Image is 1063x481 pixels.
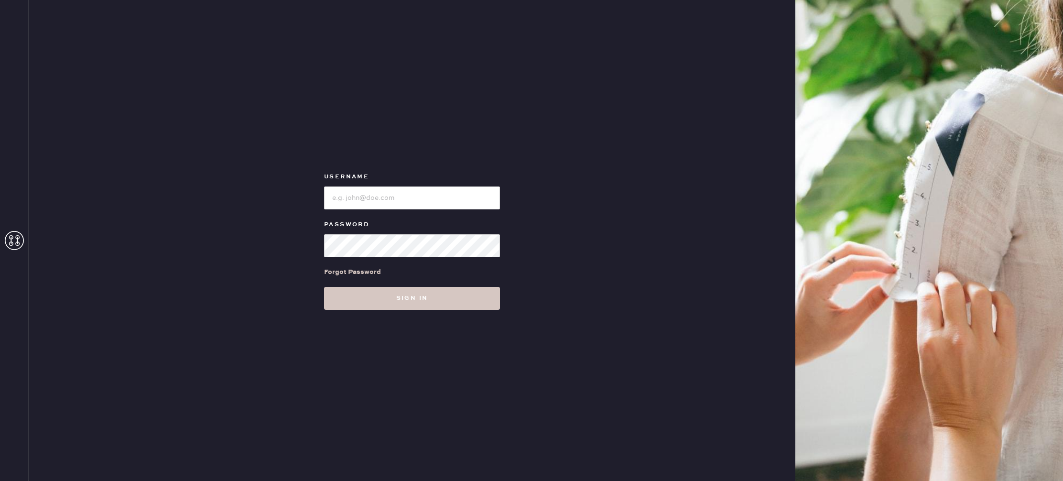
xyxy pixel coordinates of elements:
[324,219,500,230] label: Password
[324,287,500,310] button: Sign in
[324,257,381,287] a: Forgot Password
[324,267,381,277] div: Forgot Password
[324,186,500,209] input: e.g. john@doe.com
[324,171,500,183] label: Username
